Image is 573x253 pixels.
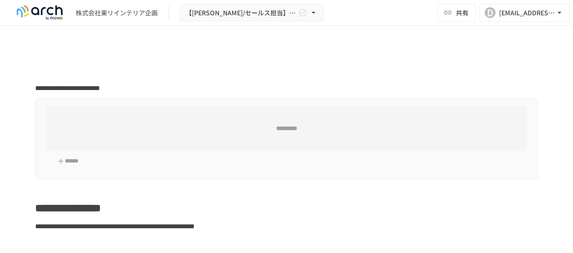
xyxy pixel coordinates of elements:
[186,7,296,18] span: 【[PERSON_NAME]/セールス担当】株式会社東リインテリア企画様_初期設定サポート
[76,8,158,18] div: 株式会社東リインテリア企画
[479,4,569,22] button: D[EMAIL_ADDRESS][DOMAIN_NAME]
[456,8,468,18] span: 共有
[499,7,555,18] div: [EMAIL_ADDRESS][DOMAIN_NAME]
[11,5,68,20] img: logo-default@2x-9cf2c760.svg
[438,4,476,22] button: 共有
[180,4,324,22] button: 【[PERSON_NAME]/セールス担当】株式会社東リインテリア企画様_初期設定サポート
[485,7,496,18] div: D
